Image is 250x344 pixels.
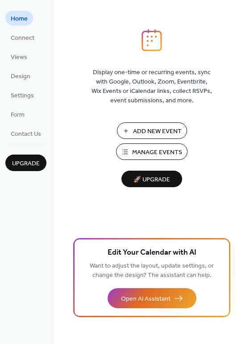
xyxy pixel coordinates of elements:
[108,288,196,308] button: Open AI Assistant
[121,294,171,304] span: Open AI Assistant
[133,127,182,136] span: Add New Event
[108,247,196,259] span: Edit Your Calendar with AI
[11,72,30,81] span: Design
[90,260,214,281] span: Want to adjust the layout, update settings, or change the design? The assistant can help.
[117,122,187,139] button: Add New Event
[11,110,25,120] span: Form
[11,130,41,139] span: Contact Us
[5,68,36,83] a: Design
[11,34,34,43] span: Connect
[116,143,187,160] button: Manage Events
[92,68,212,105] span: Display one-time or recurring events, sync with Google, Outlook, Zoom, Eventbrite, Wix Events or ...
[127,174,177,186] span: 🚀 Upgrade
[142,29,162,51] img: logo_icon.svg
[5,30,40,45] a: Connect
[132,148,182,157] span: Manage Events
[5,49,33,64] a: Views
[11,91,34,101] span: Settings
[5,11,33,25] a: Home
[121,171,182,187] button: 🚀 Upgrade
[5,88,39,102] a: Settings
[11,53,27,62] span: Views
[5,107,30,122] a: Form
[5,155,46,171] button: Upgrade
[5,126,46,141] a: Contact Us
[12,159,40,168] span: Upgrade
[11,14,28,24] span: Home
